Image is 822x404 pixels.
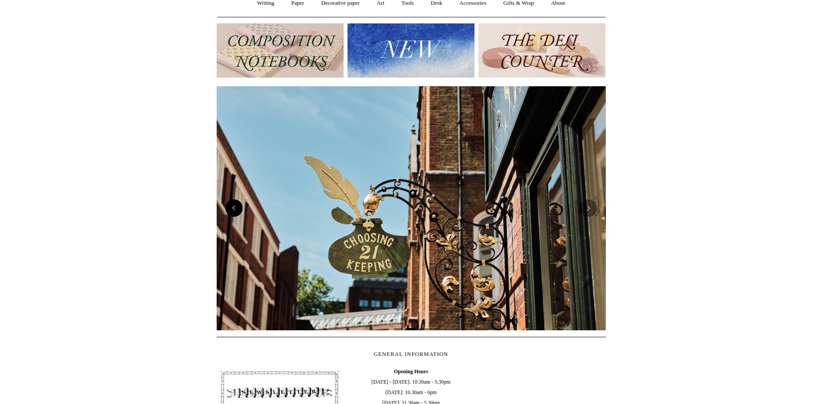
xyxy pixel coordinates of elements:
[420,328,429,330] button: Page 3
[394,328,403,330] button: Page 1
[394,368,428,375] b: Opening Hours
[580,199,597,217] button: Next
[217,86,606,331] img: Copyright Choosing Keeping 20190711 LS Homepage 7.jpg__PID:4c49fdcc-9d5f-40e8-9753-f5038b35abb7
[217,23,344,78] img: 202302 Composition ledgers.jpg__PID:69722ee6-fa44-49dd-a067-31375e5d54ec
[478,23,605,78] img: The Deli Counter
[348,23,474,78] img: New.jpg__PID:f73bdf93-380a-4a35-bcfe-7823039498e1
[407,328,416,330] button: Page 2
[374,351,448,357] span: GENERAL INFORMATION
[225,199,243,217] button: Previous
